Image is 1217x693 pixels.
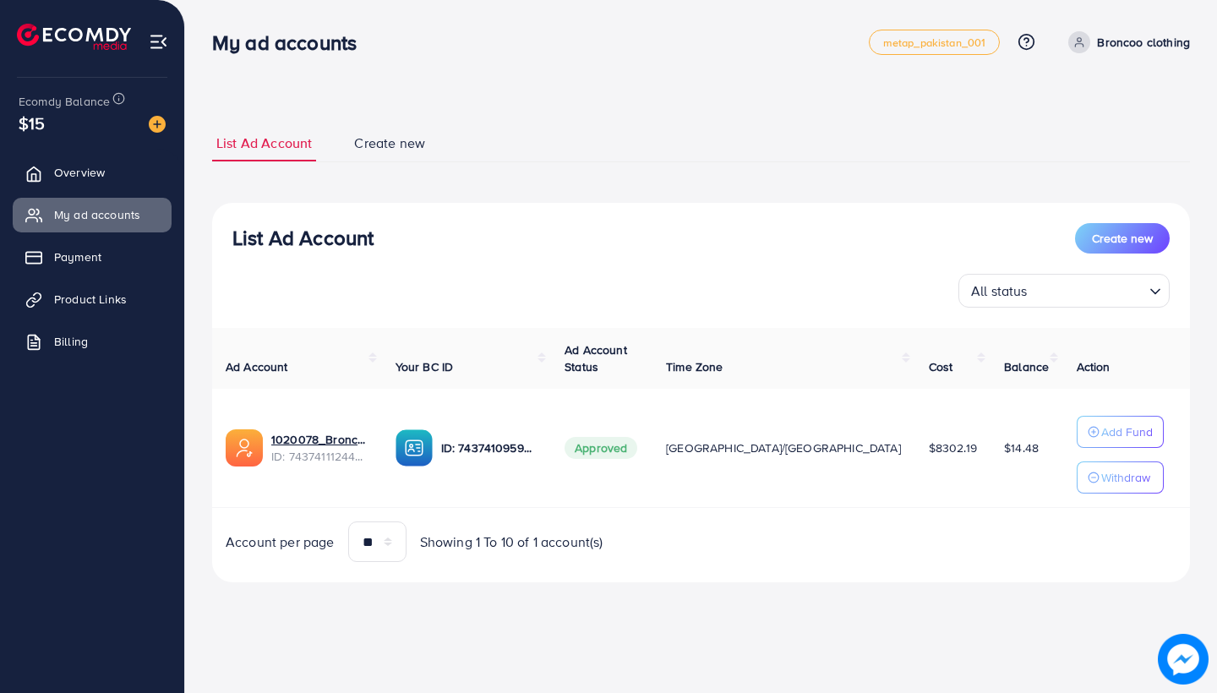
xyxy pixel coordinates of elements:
[1092,230,1153,247] span: Create new
[54,206,140,223] span: My ad accounts
[420,532,603,552] span: Showing 1 To 10 of 1 account(s)
[1101,422,1153,442] p: Add Fund
[666,358,723,375] span: Time Zone
[13,156,172,189] a: Overview
[212,30,370,55] h3: My ad accounts
[396,358,454,375] span: Your BC ID
[1075,223,1170,254] button: Create new
[1077,416,1164,448] button: Add Fund
[54,248,101,265] span: Payment
[929,439,977,456] span: $8302.19
[232,226,374,250] h3: List Ad Account
[1077,461,1164,494] button: Withdraw
[1158,634,1209,685] img: image
[19,93,110,110] span: Ecomdy Balance
[929,358,953,375] span: Cost
[271,431,368,448] a: 1020078_Broncoo_1731657240704
[226,532,335,552] span: Account per page
[149,116,166,133] img: image
[54,164,105,181] span: Overview
[666,439,901,456] span: [GEOGRAPHIC_DATA]/[GEOGRAPHIC_DATA]
[271,431,368,466] div: <span class='underline'>1020078_Broncoo_1731657240704</span></br>7437411124469055489
[441,438,538,458] p: ID: 7437410959242821648
[565,341,627,375] span: Ad Account Status
[226,358,288,375] span: Ad Account
[354,134,425,153] span: Create new
[1033,276,1143,303] input: Search for option
[958,274,1170,308] div: Search for option
[869,30,1001,55] a: metap_pakistan_001
[13,282,172,316] a: Product Links
[1061,31,1190,53] a: Broncoo clothing
[216,134,312,153] span: List Ad Account
[1097,32,1190,52] p: Broncoo clothing
[13,325,172,358] a: Billing
[1004,439,1039,456] span: $14.48
[396,429,433,467] img: ic-ba-acc.ded83a64.svg
[226,429,263,467] img: ic-ads-acc.e4c84228.svg
[54,333,88,350] span: Billing
[271,448,368,465] span: ID: 7437411124469055489
[883,37,986,48] span: metap_pakistan_001
[149,32,168,52] img: menu
[17,24,131,50] img: logo
[13,198,172,232] a: My ad accounts
[1101,467,1150,488] p: Withdraw
[19,111,45,135] span: $15
[13,240,172,274] a: Payment
[1077,358,1111,375] span: Action
[565,437,637,459] span: Approved
[1004,358,1049,375] span: Balance
[968,279,1031,303] span: All status
[54,291,127,308] span: Product Links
